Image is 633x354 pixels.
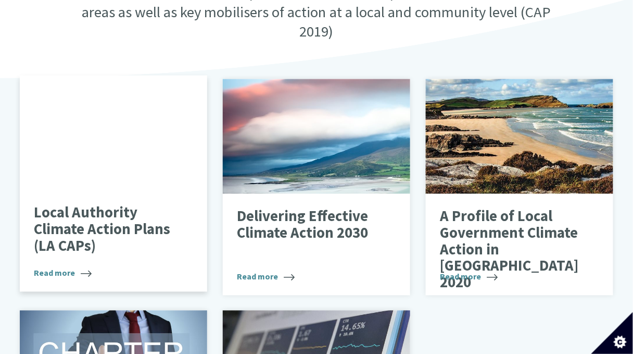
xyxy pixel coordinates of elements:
[237,271,295,283] span: Read more
[591,312,633,354] button: Set cookie preferences
[237,209,380,241] p: Delivering Effective Climate Action 2030
[20,76,207,292] a: Local Authority Climate Action Plans (LA CAPs) Read more
[440,271,498,283] span: Read more
[34,205,177,254] p: Local Authority Climate Action Plans (LA CAPs)
[426,79,613,296] a: A Profile of Local Government Climate Action in [GEOGRAPHIC_DATA] 2020 Read more
[34,267,92,279] span: Read more
[440,209,583,291] p: A Profile of Local Government Climate Action in [GEOGRAPHIC_DATA] 2020
[223,79,410,296] a: Delivering Effective Climate Action 2030 Read more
